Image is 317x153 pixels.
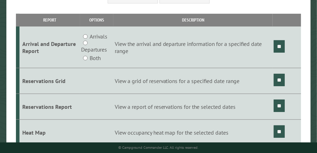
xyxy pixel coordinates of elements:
[113,68,273,94] td: View a grid of reservations for a specified date range
[19,119,80,145] td: Heat Map
[81,45,107,54] label: Departures
[113,27,273,68] td: View the arrival and departure information for a specified date range
[19,68,80,94] td: Reservations Grid
[19,94,80,119] td: Reservations Report
[19,14,80,26] th: Report
[90,32,107,41] label: Arrivals
[80,14,113,26] th: Options
[113,119,273,145] td: View occupancy heat map for the selected dates
[113,94,273,119] td: View a report of reservations for the selected dates
[113,14,273,26] th: Description
[119,145,199,150] small: © Campground Commander LLC. All rights reserved.
[19,27,80,68] td: Arrival and Departure Report
[90,54,101,62] label: Both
